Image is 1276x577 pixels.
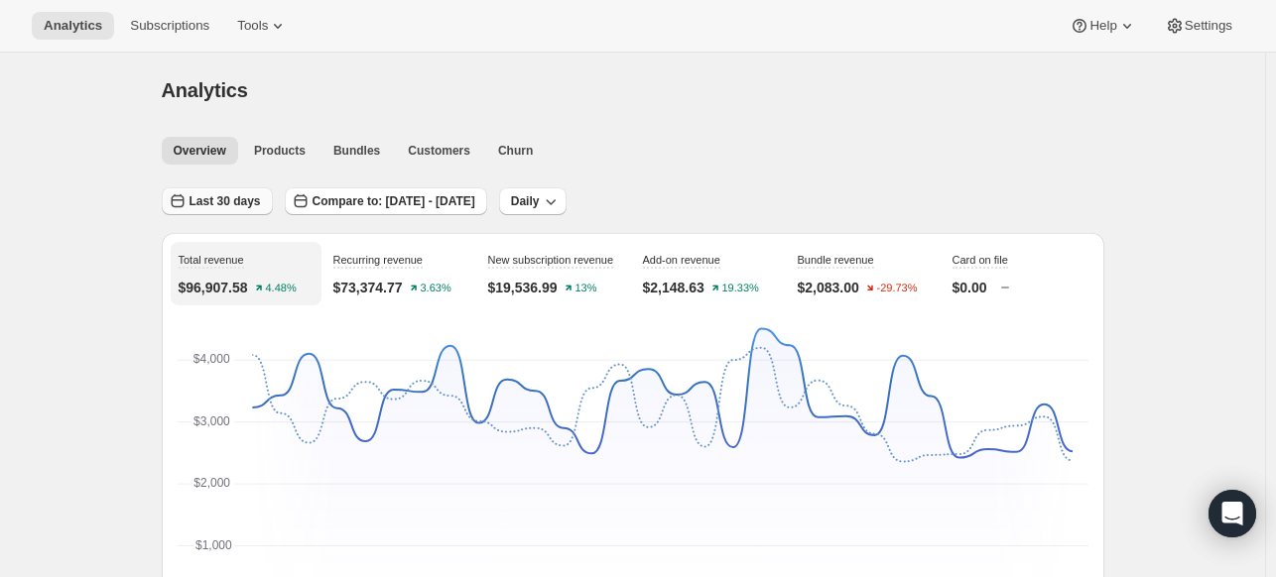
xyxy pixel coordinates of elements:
[193,476,230,490] text: $2,000
[265,283,296,294] text: 4.48%
[499,187,568,215] button: Daily
[192,352,229,366] text: $4,000
[1185,18,1232,34] span: Settings
[237,18,268,34] span: Tools
[798,278,859,297] p: $2,083.00
[130,18,209,34] span: Subscriptions
[118,12,221,40] button: Subscriptions
[333,278,403,297] p: $73,374.77
[798,254,874,266] span: Bundle revenue
[511,193,540,209] span: Daily
[285,187,487,215] button: Compare to: [DATE] - [DATE]
[420,283,450,294] text: 3.63%
[190,193,261,209] span: Last 30 days
[313,193,475,209] span: Compare to: [DATE] - [DATE]
[32,12,114,40] button: Analytics
[254,143,306,159] span: Products
[953,278,987,297] p: $0.00
[876,283,917,294] text: -29.73%
[195,538,232,552] text: $1,000
[1153,12,1244,40] button: Settings
[953,254,1008,266] span: Card on file
[488,278,558,297] p: $19,536.99
[179,278,248,297] p: $96,907.58
[408,143,470,159] span: Customers
[44,18,102,34] span: Analytics
[1058,12,1148,40] button: Help
[498,143,533,159] span: Churn
[721,283,759,294] text: 19.33%
[1089,18,1116,34] span: Help
[643,278,704,297] p: $2,148.63
[162,79,248,101] span: Analytics
[333,143,380,159] span: Bundles
[488,254,614,266] span: New subscription revenue
[643,254,720,266] span: Add-on revenue
[333,254,424,266] span: Recurring revenue
[193,414,230,428] text: $3,000
[225,12,300,40] button: Tools
[574,283,596,294] text: 13%
[162,187,273,215] button: Last 30 days
[179,254,244,266] span: Total revenue
[1209,490,1256,537] div: Open Intercom Messenger
[174,143,226,159] span: Overview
